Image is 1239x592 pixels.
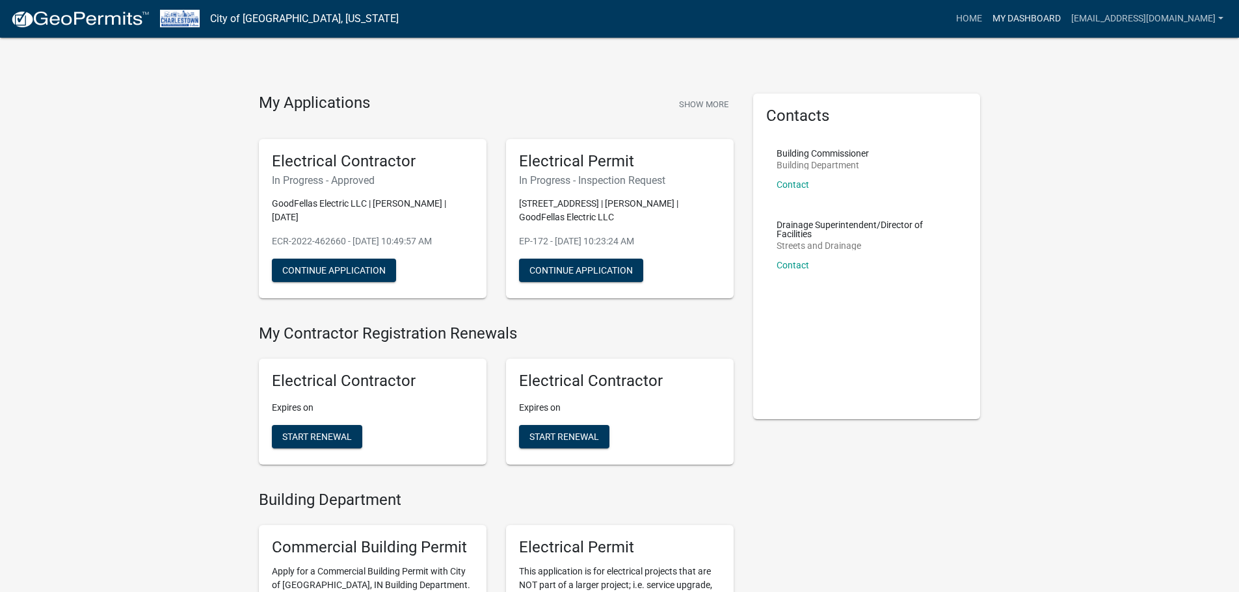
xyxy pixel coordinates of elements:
span: Start Renewal [282,431,352,442]
h5: Electrical Contractor [272,152,473,171]
h5: Contacts [766,107,968,125]
p: Streets and Drainage [777,241,957,250]
h4: My Applications [259,94,370,113]
p: Expires on [519,401,721,415]
p: Building Commissioner [777,149,869,158]
wm-registration-list-section: My Contractor Registration Renewals [259,324,734,475]
a: Contact [777,260,809,270]
a: City of [GEOGRAPHIC_DATA], [US_STATE] [210,8,399,30]
h6: In Progress - Inspection Request [519,174,721,187]
h4: My Contractor Registration Renewals [259,324,734,343]
p: Drainage Superintendent/Director of Facilities [777,220,957,238]
img: City of Charlestown, Indiana [160,10,200,27]
p: EP-172 - [DATE] 10:23:24 AM [519,235,721,248]
p: GoodFellas Electric LLC | [PERSON_NAME] | [DATE] [272,197,473,224]
p: ECR-2022-462660 - [DATE] 10:49:57 AM [272,235,473,248]
button: Show More [674,94,734,115]
button: Start Renewal [519,425,609,448]
h5: Electrical Contractor [519,372,721,391]
span: Start Renewal [529,431,599,442]
p: Expires on [272,401,473,415]
p: Building Department [777,161,869,170]
h5: Electrical Permit [519,538,721,557]
button: Start Renewal [272,425,362,448]
a: My Dashboard [987,6,1066,31]
p: [STREET_ADDRESS] | [PERSON_NAME] | GoodFellas Electric LLC [519,197,721,224]
h5: Electrical Permit [519,152,721,171]
button: Continue Application [519,259,643,282]
button: Continue Application [272,259,396,282]
a: Home [951,6,987,31]
h4: Building Department [259,491,734,509]
a: [EMAIL_ADDRESS][DOMAIN_NAME] [1066,6,1229,31]
h5: Commercial Building Permit [272,538,473,557]
h5: Electrical Contractor [272,372,473,391]
a: Contact [777,179,809,190]
h6: In Progress - Approved [272,174,473,187]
